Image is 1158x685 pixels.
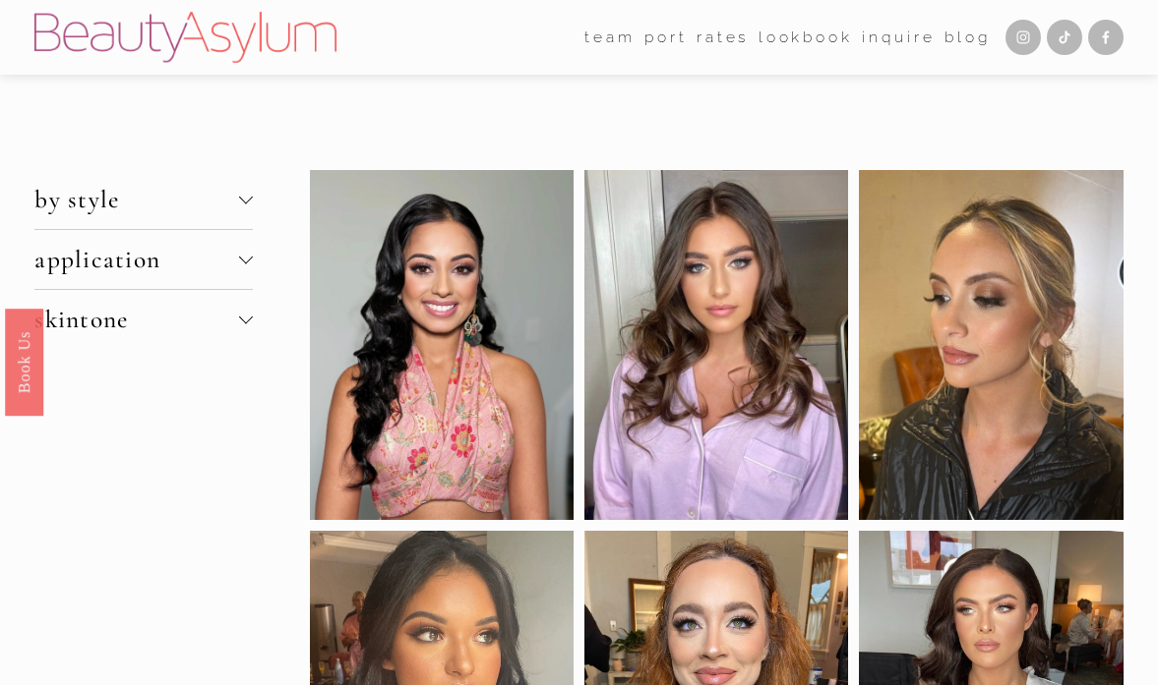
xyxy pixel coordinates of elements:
a: Lookbook [759,22,853,52]
a: Blog [945,22,991,52]
a: Rates [697,22,750,52]
a: Book Us [5,308,43,415]
span: skintone [34,305,239,334]
a: folder dropdown [584,22,636,52]
a: Inquire [862,22,935,52]
img: Beauty Asylum | Bridal Hair &amp; Makeup Charlotte &amp; Atlanta [34,12,336,63]
a: Facebook [1088,20,1124,55]
span: team [584,24,636,51]
button: skintone [34,290,253,349]
span: by style [34,185,239,214]
span: application [34,245,239,274]
button: application [34,230,253,289]
button: by style [34,170,253,229]
a: Instagram [1006,20,1041,55]
a: TikTok [1047,20,1082,55]
a: port [644,22,688,52]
